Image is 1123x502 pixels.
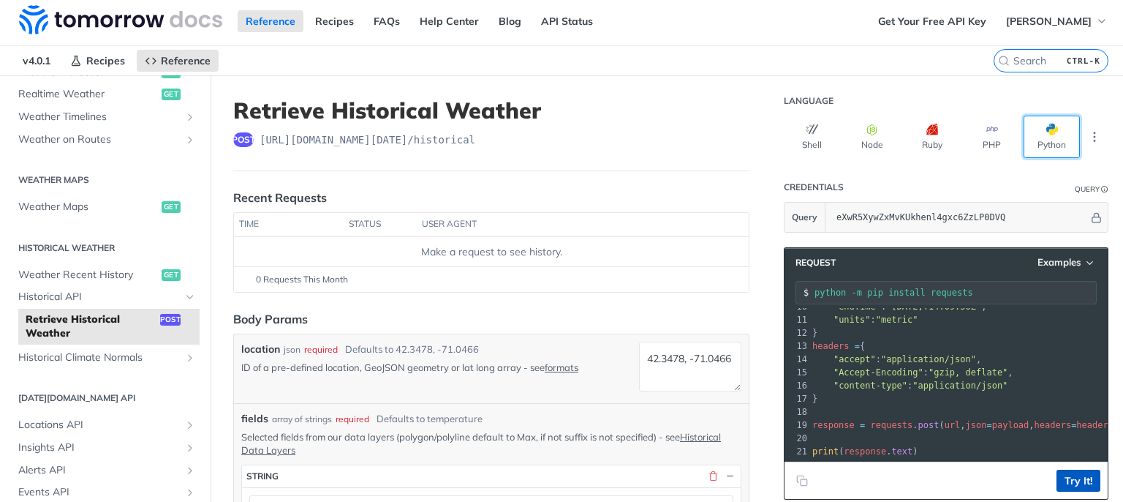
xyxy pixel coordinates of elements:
div: 20 [784,432,809,445]
button: Show subpages for Insights API [184,442,196,454]
span: headers [1076,420,1113,430]
a: Weather on RoutesShow subpages for Weather on Routes [11,129,200,151]
div: Make a request to see history. [240,244,743,260]
div: json [284,343,300,356]
button: Show subpages for Weather Timelines [184,111,196,123]
span: = [987,420,992,430]
span: get [162,201,181,213]
h2: Weather Maps [11,173,200,187]
button: Show subpages for Alerts API [184,465,196,476]
span: Alerts API [18,463,181,478]
span: "application/json" [912,381,1007,391]
span: } [812,394,817,404]
div: 15 [784,366,809,379]
input: apikey [829,203,1089,232]
button: Examples [1032,255,1100,270]
div: Defaults to temperature [377,412,483,427]
h1: Retrieve Historical Weather [233,97,749,124]
button: string [242,465,741,487]
span: Reference [161,54,211,67]
p: Selected fields from our data layers (polygon/polyline default to Max, if not suffix is not speci... [241,430,741,457]
span: "Accept-Encoding" [833,367,923,378]
a: Weather Recent Historyget [11,264,200,286]
button: Hide subpages for Historical API [184,291,196,303]
a: Weather Mapsget [11,196,200,218]
span: "accept" [833,354,876,364]
a: Historical Data Layers [241,431,721,456]
span: Retrieve Historical Weather [26,312,156,341]
span: = [855,341,860,351]
span: "metric" [876,315,918,325]
button: PHP [964,116,1020,158]
span: get [162,89,181,100]
span: [PERSON_NAME] [1006,15,1092,28]
h2: [DATE][DOMAIN_NAME] API [11,392,200,405]
a: Weather TimelinesShow subpages for Weather Timelines [11,106,200,128]
span: headers [812,341,850,351]
span: } [812,328,817,338]
a: FAQs [366,10,408,32]
span: "units" [833,315,871,325]
img: Tomorrow.io Weather API Docs [19,5,222,34]
div: 19 [784,419,809,432]
span: Insights API [18,441,181,455]
span: : , [812,354,981,364]
a: Insights APIShow subpages for Insights API [11,437,200,459]
span: Historical Climate Normals [18,351,181,365]
a: Recipes [307,10,362,32]
span: : , [812,367,1013,378]
span: ( . ) [812,446,918,457]
button: Show subpages for Weather on Routes [184,134,196,146]
a: Locations APIShow subpages for Locations API [11,414,200,436]
div: Recent Requests [233,189,327,206]
button: Show subpages for Historical Climate Normals [184,352,196,364]
span: Realtime Weather [18,87,158,102]
button: Shell [784,116,840,158]
div: array of strings [272,413,332,426]
span: { [812,341,865,351]
div: 14 [784,353,809,366]
div: Body Params [233,310,308,328]
a: API Status [533,10,601,32]
svg: Search [998,55,1010,67]
th: time [234,213,344,236]
textarea: 42.3478, -71.0466 [639,342,741,392]
a: Recipes [62,50,133,72]
a: Reference [137,50,219,72]
span: Weather Maps [18,200,158,214]
span: Examples [1037,256,1081,269]
span: Recipes [86,54,125,67]
span: "application/json" [881,354,976,364]
button: Hide [723,470,736,483]
h2: Historical Weather [11,241,200,255]
button: Query [784,203,825,232]
button: [PERSON_NAME] [998,10,1116,32]
span: v4.0.1 [15,50,58,72]
button: Show subpages for Locations API [184,419,196,431]
a: Help Center [412,10,487,32]
th: status [344,213,417,236]
span: Historical API [18,290,181,304]
i: Information [1101,186,1108,193]
span: https://api.tomorrow.io/v4/historical [260,132,475,147]
div: 13 [784,340,809,353]
div: Query [1075,184,1100,195]
div: 18 [784,405,809,419]
span: "gzip, deflate" [929,367,1007,378]
a: formats [545,361,578,373]
div: string [246,471,279,482]
a: Blog [491,10,529,32]
button: Try It! [1056,470,1100,492]
button: Show subpages for Events API [184,487,196,498]
button: Delete [706,470,719,483]
span: response [844,446,886,457]
a: Reference [238,10,303,32]
a: Realtime Weatherget [11,83,200,105]
div: 17 [784,392,809,405]
a: Get Your Free API Key [870,10,994,32]
span: Weather Timelines [18,110,181,124]
span: Query [792,211,817,224]
span: headers [1035,420,1072,430]
button: Python [1024,116,1080,158]
span: print [812,446,839,457]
